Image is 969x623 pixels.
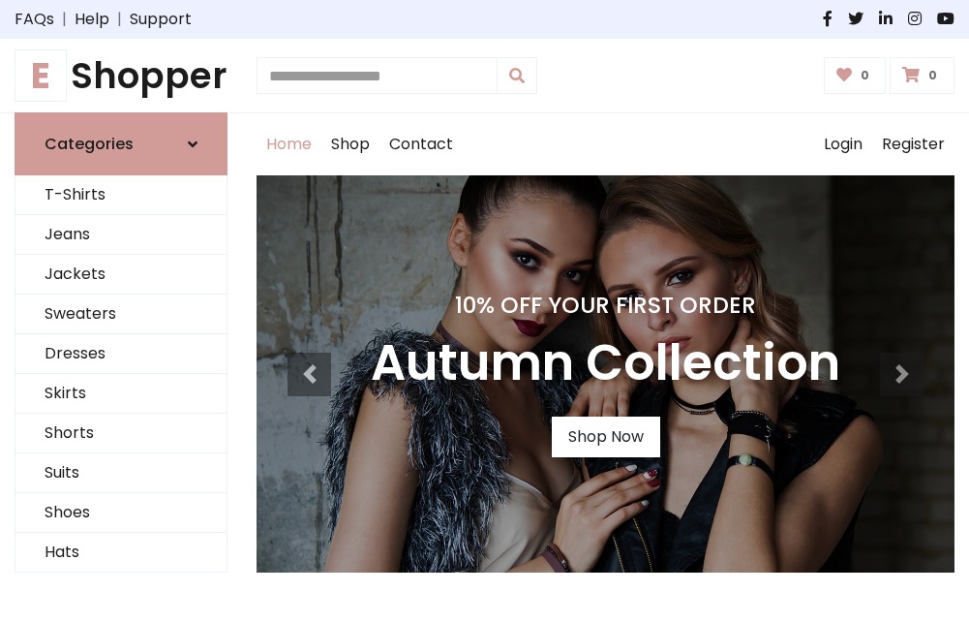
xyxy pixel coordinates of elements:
[54,8,75,31] span: |
[15,533,227,573] a: Hats
[45,135,134,153] h6: Categories
[371,292,840,319] h4: 10% Off Your First Order
[552,417,660,457] a: Shop Now
[130,8,192,31] a: Support
[15,255,227,295] a: Jackets
[814,113,872,175] a: Login
[872,113,954,175] a: Register
[15,54,227,97] h1: Shopper
[379,113,463,175] a: Contact
[109,8,130,31] span: |
[15,414,227,453] a: Shorts
[257,113,321,175] a: Home
[15,493,227,533] a: Shoes
[15,175,227,215] a: T-Shirts
[15,334,227,374] a: Dresses
[75,8,109,31] a: Help
[15,8,54,31] a: FAQs
[15,453,227,493] a: Suits
[15,49,67,102] span: E
[15,112,227,175] a: Categories
[824,57,887,94] a: 0
[15,54,227,97] a: EShopper
[371,334,840,393] h3: Autumn Collection
[924,67,942,84] span: 0
[15,374,227,414] a: Skirts
[15,295,227,334] a: Sweaters
[856,67,874,84] span: 0
[890,57,954,94] a: 0
[15,215,227,255] a: Jeans
[321,113,379,175] a: Shop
